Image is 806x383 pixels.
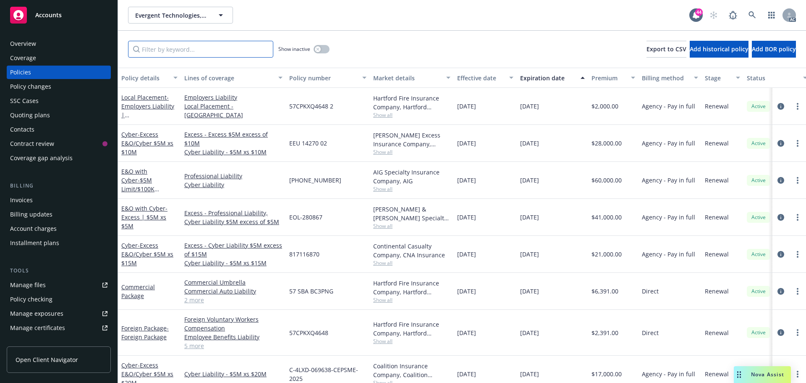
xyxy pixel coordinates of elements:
span: Direct [642,328,659,337]
span: Renewal [705,370,729,378]
div: Effective date [457,74,504,82]
div: Policies [10,66,31,79]
div: Manage certificates [10,321,65,335]
a: Invoices [7,193,111,207]
span: [DATE] [457,102,476,111]
span: EOL-280867 [289,213,322,222]
a: Cyber [121,241,173,267]
a: circleInformation [776,138,786,148]
a: Policies [7,66,111,79]
a: more [793,212,803,222]
span: [DATE] [457,213,476,222]
button: Add historical policy [690,41,748,58]
a: circleInformation [776,249,786,259]
span: Show all [373,111,450,119]
div: Manage files [10,278,46,292]
a: Accounts [7,3,111,27]
span: Active [750,140,767,147]
span: [DATE] [457,328,476,337]
a: circleInformation [776,175,786,185]
a: circleInformation [776,328,786,338]
a: Billing updates [7,208,111,221]
button: Billing method [639,68,701,88]
button: Evergent Technologies, Inc. [128,7,233,24]
span: [DATE] [520,176,539,185]
span: - Employers Liability | [GEOGRAPHIC_DATA] EL [121,93,174,137]
a: Policy checking [7,293,111,306]
span: Renewal [705,139,729,148]
span: [DATE] [520,370,539,378]
button: Expiration date [517,68,588,88]
div: Continental Casualty Company, CNA Insurance [373,242,450,259]
div: Account charges [10,222,57,235]
span: [DATE] [520,102,539,111]
span: Agency - Pay in full [642,250,695,259]
span: $2,391.00 [591,328,618,337]
span: 57CPKXQ4648 [289,328,328,337]
div: Billing updates [10,208,52,221]
span: - Excess E&O/Cyber $5M xs $10M [121,130,173,156]
div: Coverage [10,51,36,65]
span: Agency - Pay in full [642,370,695,378]
a: more [793,138,803,148]
span: Show all [373,148,450,156]
div: Billing [7,182,111,190]
a: Search [744,7,761,24]
div: Lines of coverage [184,74,273,82]
span: Agency - Pay in full [642,176,695,185]
a: Coverage [7,51,111,65]
span: Agency - Pay in full [642,102,695,111]
a: Cyber Liability - $5M xs $20M [184,370,283,378]
a: Professional Liability [184,172,283,180]
div: Coverage gap analysis [10,151,73,165]
div: Premium [591,74,626,82]
a: Coverage gap analysis [7,151,111,165]
div: Drag to move [734,366,744,383]
span: $60,000.00 [591,176,622,185]
a: circleInformation [776,286,786,296]
div: Policy number [289,74,357,82]
span: 817116870 [289,250,319,259]
span: Evergent Technologies, Inc. [135,11,208,20]
span: Nova Assist [751,371,784,378]
span: [DATE] [457,250,476,259]
a: Employers Liability [184,93,283,102]
div: Contract review [10,137,54,151]
div: Billing method [642,74,689,82]
span: - Excess E&O/Cyber $5M xs $15M [121,241,173,267]
a: Foreign Package [121,324,169,341]
a: Excess - Excess $5M excess of $10M [184,130,283,148]
div: Policy changes [10,80,51,93]
button: Premium [588,68,639,88]
span: Export to CSV [646,45,686,53]
a: Employee Benefits Liability [184,333,283,341]
a: 2 more [184,296,283,304]
button: Policy details [118,68,181,88]
input: Filter by keyword... [128,41,273,58]
a: Cyber [121,130,173,156]
span: $28,000.00 [591,139,622,148]
a: SSC Cases [7,94,111,108]
button: Stage [701,68,743,88]
a: more [793,369,803,379]
div: Installment plans [10,236,59,250]
div: Policy details [121,74,168,82]
a: 5 more [184,341,283,350]
span: [DATE] [520,250,539,259]
span: - $5M Limit/$100K Retention [121,176,159,202]
div: Invoices [10,193,33,207]
span: EEU 14270 02 [289,139,327,148]
span: $17,000.00 [591,370,622,378]
span: Show inactive [278,45,310,53]
span: [DATE] [520,213,539,222]
div: [PERSON_NAME] & [PERSON_NAME] Specialty Insurance Company, [PERSON_NAME] & [PERSON_NAME] ([GEOGRA... [373,205,450,222]
a: Commercial Umbrella [184,278,283,287]
span: [DATE] [457,139,476,148]
span: $41,000.00 [591,213,622,222]
span: 57 SBA BC3PNG [289,287,333,296]
span: Active [750,103,767,110]
span: $6,391.00 [591,287,618,296]
a: Contacts [7,123,111,136]
a: E&O with Cyber [121,204,167,230]
a: Account charges [7,222,111,235]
